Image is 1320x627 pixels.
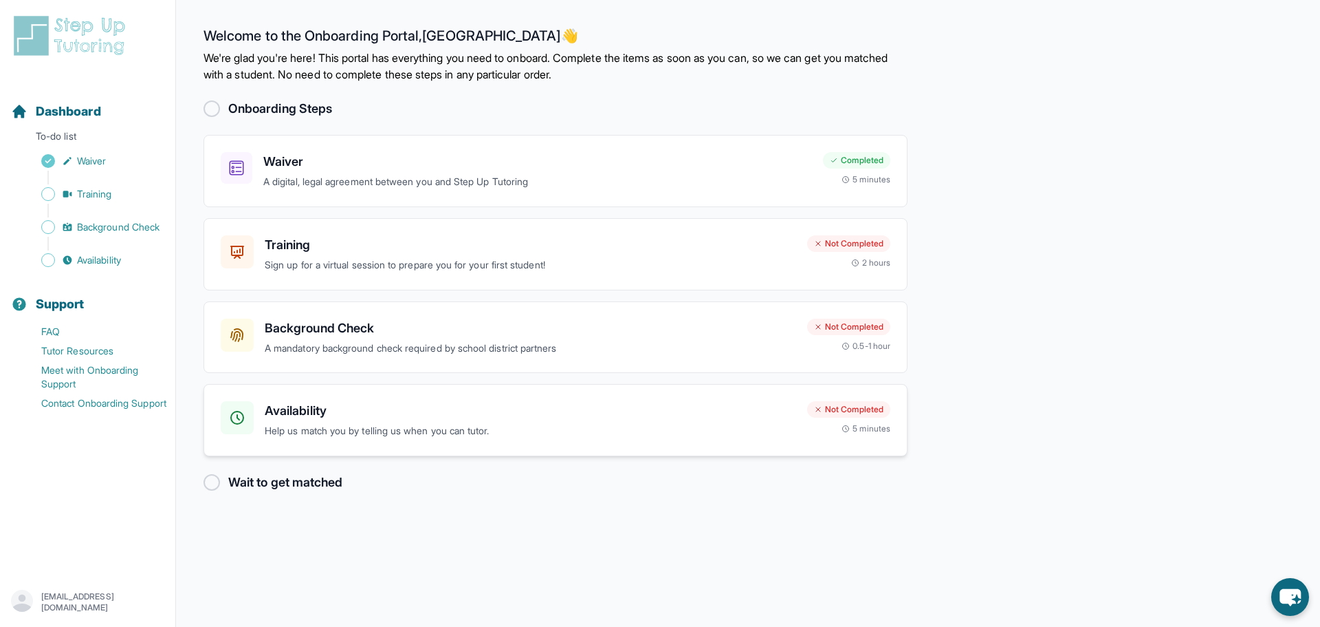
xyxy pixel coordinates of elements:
div: Not Completed [807,235,890,252]
a: Availability [11,251,175,270]
button: chat-button [1271,578,1309,616]
h2: Welcome to the Onboarding Portal, [GEOGRAPHIC_DATA] 👋 [203,28,907,50]
p: [EMAIL_ADDRESS][DOMAIN_NAME] [41,591,164,613]
h2: Onboarding Steps [228,99,332,118]
div: 0.5-1 hour [841,341,890,352]
a: Tutor Resources [11,341,175,361]
div: 5 minutes [841,174,890,185]
a: Dashboard [11,102,101,121]
h3: Background Check [265,319,796,338]
span: Availability [77,253,121,267]
a: TrainingSign up for a virtual session to prepare you for your first student!Not Completed2 hours [203,218,907,290]
a: Training [11,184,175,204]
h3: Availability [265,401,796,421]
span: Waiver [77,154,106,168]
a: AvailabilityHelp us match you by telling us when you can tutor.Not Completed5 minutes [203,384,907,456]
a: Contact Onboarding Support [11,394,175,413]
span: Dashboard [36,102,101,121]
a: Background CheckA mandatory background check required by school district partnersNot Completed0.5... [203,301,907,374]
button: Dashboard [5,80,170,127]
div: Completed [823,152,890,169]
a: FAQ [11,322,175,341]
img: logo [11,14,133,58]
div: 5 minutes [841,423,890,434]
span: Support [36,295,85,314]
a: Background Check [11,217,175,237]
div: 2 hours [851,257,891,268]
p: Sign up for a virtual session to prepare you for your first student! [265,257,796,273]
p: A mandatory background check required by school district partners [265,341,796,357]
h2: Wait to get matched [228,473,342,492]
span: Training [77,187,112,201]
button: Support [5,273,170,319]
p: Help us match you by telling us when you can tutor. [265,423,796,439]
h3: Waiver [263,152,812,171]
p: To-do list [5,129,170,149]
h3: Training [265,235,796,255]
div: Not Completed [807,319,890,335]
p: We're glad you're here! This portal has everything you need to onboard. Complete the items as soo... [203,50,907,83]
span: Background Check [77,220,159,234]
p: A digital, legal agreement between you and Step Up Tutoring [263,174,812,190]
div: Not Completed [807,401,890,418]
a: Waiver [11,151,175,171]
a: Meet with Onboarding Support [11,361,175,394]
button: [EMAIL_ADDRESS][DOMAIN_NAME] [11,590,164,615]
a: WaiverA digital, legal agreement between you and Step Up TutoringCompleted5 minutes [203,135,907,207]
